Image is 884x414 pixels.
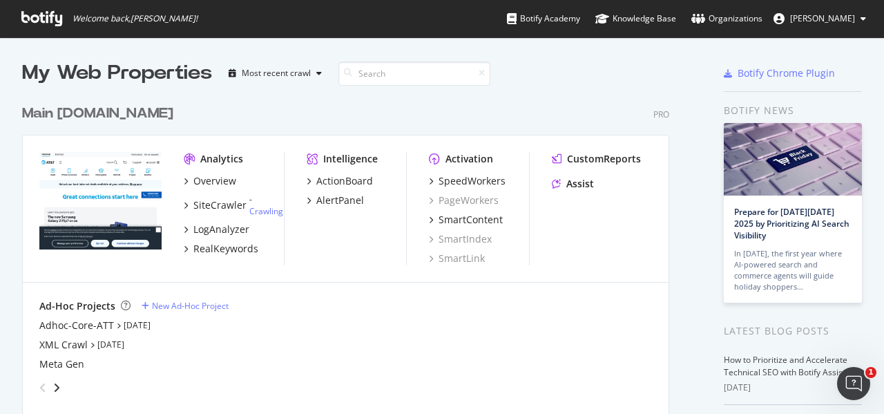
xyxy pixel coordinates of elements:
a: XML Crawl [39,338,88,352]
div: Botify Academy [507,12,580,26]
a: SmartLink [429,252,485,265]
div: Overview [193,174,236,188]
div: Knowledge Base [595,12,676,26]
div: [DATE] [724,382,862,394]
a: RealKeywords [184,242,258,256]
a: How to Prioritize and Accelerate Technical SEO with Botify Assist [724,354,847,378]
a: LogAnalyzer [184,223,249,236]
div: angle-left [34,377,52,399]
div: Latest Blog Posts [724,323,862,339]
a: Adhoc-Core-ATT [39,319,114,332]
a: PageWorkers [429,194,499,207]
button: Most recent crawl [223,62,327,84]
div: Pro [653,109,669,120]
div: Intelligence [323,152,378,166]
div: My Web Properties [22,59,212,87]
div: Botify news [724,103,862,118]
a: Overview [184,174,236,188]
a: Assist [552,177,594,191]
a: SmartContent [429,213,503,227]
div: SpeedWorkers [439,174,506,188]
a: New Ad-Hoc Project [142,300,229,312]
div: - [249,194,283,217]
div: Ad-Hoc Projects [39,299,115,313]
a: Botify Chrome Plugin [724,66,835,80]
div: RealKeywords [193,242,258,256]
a: Meta Gen [39,357,84,371]
a: CustomReports [552,152,641,166]
a: AlertPanel [307,194,364,207]
img: Prepare for Black Friday 2025 by Prioritizing AI Search Visibility [724,123,862,196]
div: Assist [566,177,594,191]
a: SmartIndex [429,232,492,246]
div: Most recent crawl [242,69,311,77]
div: SmartContent [439,213,503,227]
div: Botify Chrome Plugin [738,66,835,80]
a: Crawling [249,205,283,217]
button: [PERSON_NAME] [762,8,877,30]
div: Main [DOMAIN_NAME] [22,104,173,124]
div: SiteCrawler [193,198,247,212]
a: SiteCrawler- Crawling [184,194,283,217]
img: att.com [39,152,162,250]
div: New Ad-Hoc Project [152,300,229,312]
div: Organizations [691,12,762,26]
a: [DATE] [97,339,124,350]
div: AlertPanel [316,194,364,207]
span: Welcome back, [PERSON_NAME] ! [73,13,198,24]
div: LogAnalyzer [193,223,249,236]
a: Prepare for [DATE][DATE] 2025 by Prioritizing AI Search Visibility [734,206,849,241]
div: angle-right [52,381,61,395]
div: Activation [445,152,493,166]
a: SpeedWorkers [429,174,506,188]
iframe: Intercom live chat [837,367,870,400]
input: Search [338,62,490,86]
a: ActionBoard [307,174,373,188]
a: Main [DOMAIN_NAME] [22,104,179,124]
a: [DATE] [124,319,151,331]
div: Analytics [200,152,243,166]
span: 1 [865,367,876,378]
div: In [DATE], the first year where AI-powered search and commerce agents will guide holiday shoppers… [734,248,852,292]
div: ActionBoard [316,174,373,188]
div: CustomReports [567,152,641,166]
span: Zach Doty [790,12,855,24]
